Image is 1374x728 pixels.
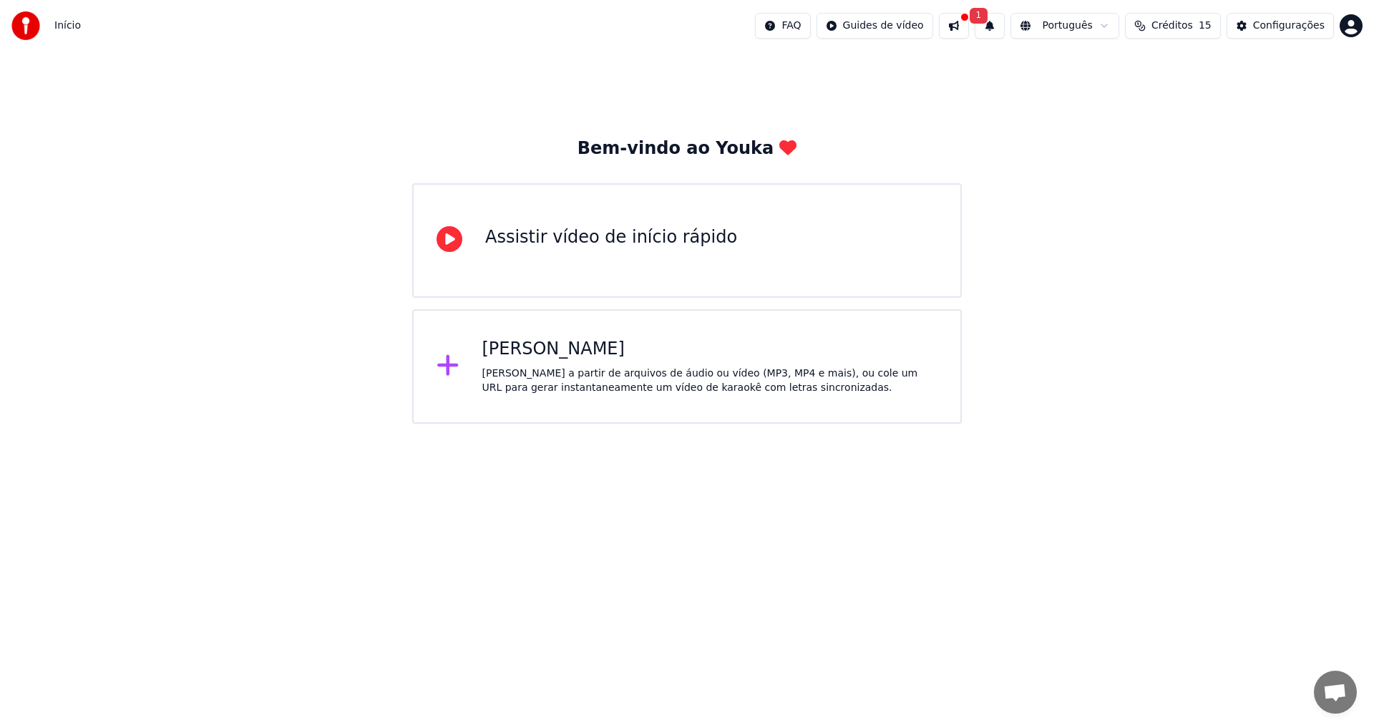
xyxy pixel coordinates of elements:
button: 1 [975,13,1005,39]
button: FAQ [755,13,810,39]
span: Créditos [1151,19,1193,33]
nav: breadcrumb [54,19,81,33]
div: Bem-vindo ao Youka [578,137,796,160]
span: 1 [970,8,988,24]
div: [PERSON_NAME] a partir de arquivos de áudio ou vídeo (MP3, MP4 e mais), ou cole um URL para gerar... [482,367,938,395]
img: youka [11,11,40,40]
span: Início [54,19,81,33]
a: Bate-papo aberto [1314,671,1357,714]
div: Assistir vídeo de início rápido [485,226,737,249]
span: 15 [1199,19,1212,33]
div: [PERSON_NAME] [482,338,938,361]
div: Configurações [1253,19,1325,33]
button: Guides de vídeo [817,13,933,39]
button: Créditos15 [1125,13,1221,39]
button: Configurações [1227,13,1334,39]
